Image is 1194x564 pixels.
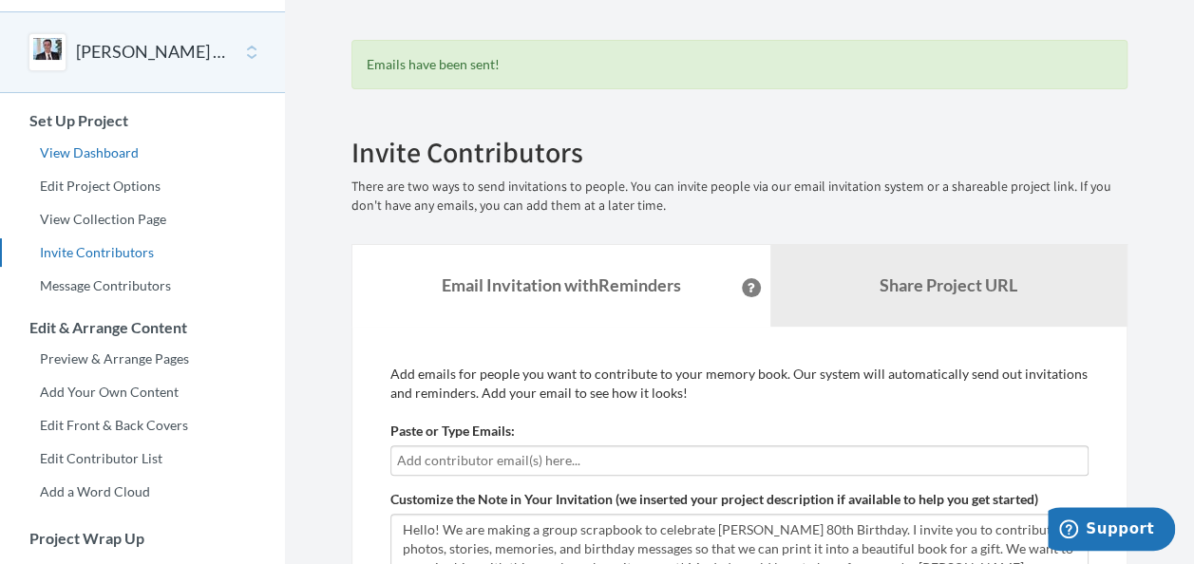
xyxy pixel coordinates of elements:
[1,112,285,129] h3: Set Up Project
[351,40,1128,89] div: Emails have been sent!
[76,40,230,65] button: [PERSON_NAME] 80th Birthday - SECRET PROJECT 😉
[1048,507,1175,555] iframe: Opens a widget where you can chat to one of our agents
[1,530,285,547] h3: Project Wrap Up
[397,450,1082,471] input: Add contributor email(s) here...
[390,490,1038,509] label: Customize the Note in Your Invitation (we inserted your project description if available to help ...
[880,274,1017,295] b: Share Project URL
[390,365,1089,403] p: Add emails for people you want to contribute to your memory book. Our system will automatically s...
[442,274,681,295] strong: Email Invitation with Reminders
[351,137,1128,168] h2: Invite Contributors
[351,178,1128,216] p: There are two ways to send invitations to people. You can invite people via our email invitation ...
[390,422,515,441] label: Paste or Type Emails:
[1,319,285,336] h3: Edit & Arrange Content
